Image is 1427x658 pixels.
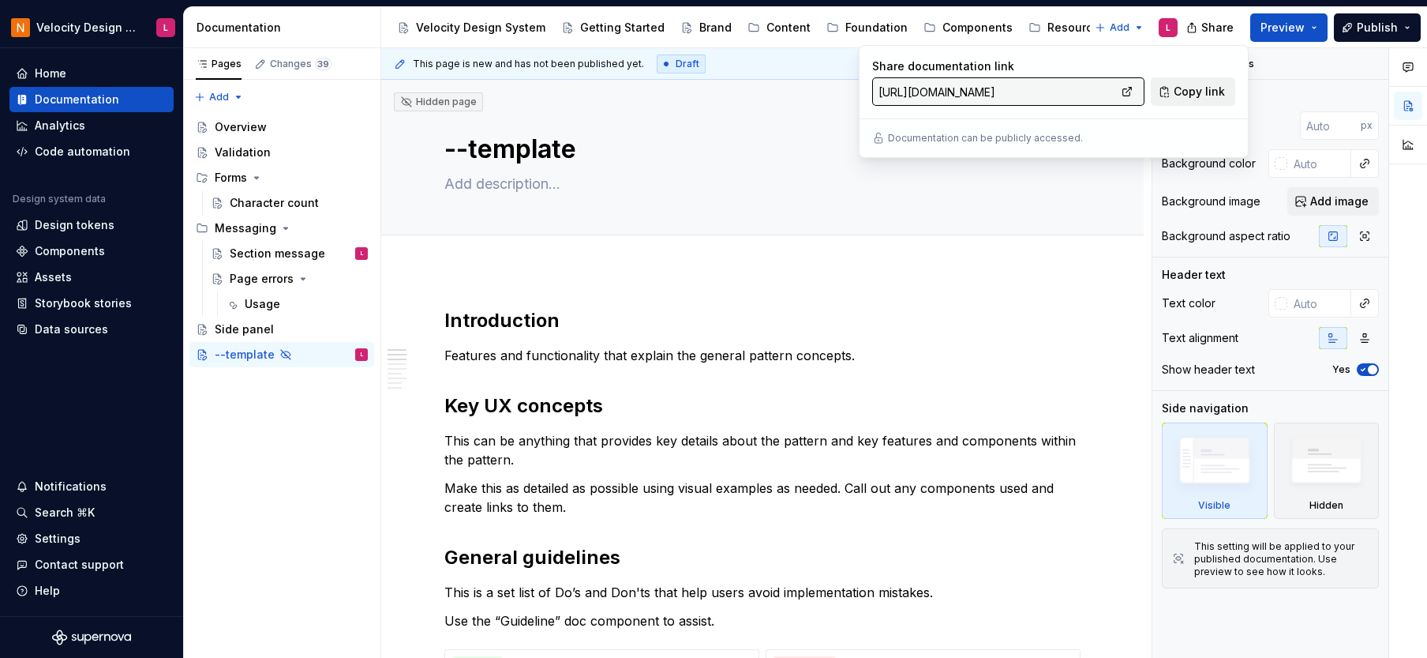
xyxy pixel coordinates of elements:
div: Forms [215,170,247,186]
p: Share documentation link [872,58,1144,74]
div: Page errors [230,271,294,287]
div: Resources [1047,20,1106,36]
div: L [1166,21,1170,34]
button: Publish [1334,13,1421,42]
a: Foundation [820,15,914,40]
button: Velocity Design System by NAVEXL [3,10,180,44]
span: Share [1201,20,1234,36]
a: Resources [1022,15,1112,40]
button: Contact support [9,552,174,577]
div: Velocity Design System [416,20,545,36]
a: Side panel [189,317,374,342]
div: Changes [270,58,331,70]
button: Notifications [9,474,174,499]
div: Getting Started [580,20,665,36]
div: Help [35,583,60,599]
a: Code automation [9,139,174,164]
input: Auto [1300,111,1361,140]
div: Components [942,20,1013,36]
div: Background color [1162,156,1256,171]
div: Side navigation [1162,400,1249,416]
div: Velocity Design System by NAVEX [36,20,137,36]
button: Search ⌘K [9,500,174,525]
a: Components [9,239,174,264]
div: Background image [1162,194,1260,209]
div: L [163,21,168,34]
span: Draft [676,58,699,70]
div: Design tokens [35,217,114,233]
div: Text color [1162,295,1215,311]
div: Hidden page [400,96,477,108]
span: Add image [1310,194,1369,209]
a: Settings [9,526,174,551]
textarea: --template [441,130,1077,168]
button: Add [189,86,249,108]
a: --templateL [189,342,374,367]
div: L [361,347,363,363]
button: Copy link [1151,77,1235,106]
div: Side panel [215,321,274,337]
a: Components [917,15,1019,40]
div: L [361,246,363,261]
a: Data sources [9,317,174,342]
p: px [1361,119,1373,132]
span: Add [1110,21,1129,34]
div: Design system data [13,193,106,205]
div: Validation [215,145,271,160]
span: Copy link [1174,84,1225,100]
a: Validation [189,140,374,165]
svg: Supernova Logo [52,630,131,645]
div: Storybook stories [35,295,132,311]
button: Help [9,578,174,603]
a: Usage [219,291,374,317]
a: Assets [9,265,174,290]
div: Page tree [391,12,1087,43]
input: Auto [1287,289,1351,318]
span: Add [209,91,229,103]
div: Background aspect ratio [1162,228,1290,244]
div: Overview [215,119,267,135]
h2: Key UX concepts [444,393,1081,419]
h2: General guidelines [444,545,1081,570]
a: Analytics [9,113,174,138]
div: Messaging [189,216,374,241]
a: Documentation [9,87,174,112]
p: Documentation can be publicly accessed. [888,132,1083,145]
a: Character count [204,190,374,216]
div: Data sources [35,321,108,337]
p: This can be anything that provides key details about the pattern and key features and components ... [444,431,1081,469]
div: Assets [35,269,72,285]
div: Text alignment [1162,330,1238,346]
div: Documentation [35,92,119,107]
input: Auto [1287,149,1351,178]
a: Velocity Design System [391,15,552,40]
p: This is a set list of Do’s and Don'ts that help users avoid implementation mistakes. [444,583,1081,602]
div: Usage [245,296,280,312]
div: Search ⌘K [35,505,95,521]
div: Code automation [35,144,130,160]
a: Brand [674,15,738,40]
h2: Introduction [444,308,1081,333]
div: Components [35,243,105,259]
div: Messaging [215,220,276,236]
div: Documentation [197,20,374,36]
button: Preview [1250,13,1328,42]
div: Settings [35,531,81,547]
div: Header text [1162,267,1226,283]
a: Page errors [204,266,374,291]
div: Section message [230,246,325,261]
div: Contact support [35,557,124,573]
div: Page tree [189,115,374,367]
div: Forms [189,165,374,190]
div: Brand [699,20,732,36]
span: This page is new and has not been published yet. [413,58,644,70]
label: Yes [1332,363,1350,376]
div: Home [35,66,66,81]
a: Content [741,15,817,40]
span: Preview [1260,20,1305,36]
a: Overview [189,115,374,140]
div: Show header text [1162,362,1255,378]
div: --template [215,347,275,363]
span: 39 [315,58,331,70]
